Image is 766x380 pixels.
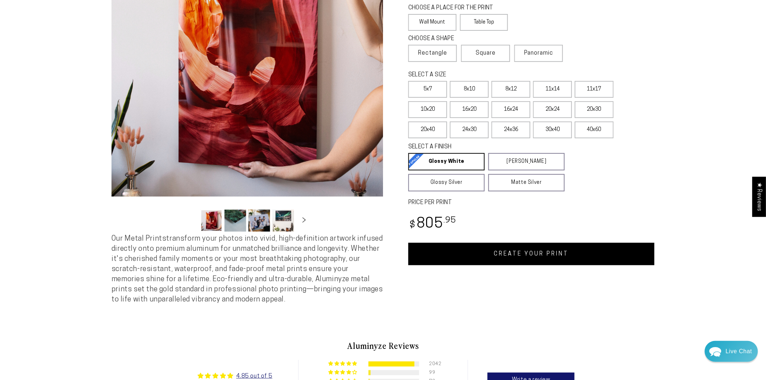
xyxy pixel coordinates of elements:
[408,35,502,43] legend: CHOOSE A SHAPE
[328,370,358,375] div: 4% (99) reviews with 4 star rating
[408,71,553,79] legend: SELECT A SIZE
[111,235,383,303] span: Our Metal Prints transform your photos into vivid, high-definition artwork infused directly onto ...
[408,101,447,118] label: 10x20
[575,122,614,138] label: 40x60
[236,373,273,379] a: 4.85 out of 5
[429,362,438,367] div: 2042
[492,122,530,138] label: 24x36
[533,122,572,138] label: 30x40
[575,101,614,118] label: 20x30
[408,217,456,231] bdi: 805
[488,153,565,170] a: [PERSON_NAME]
[408,4,501,12] legend: CHOOSE A PLACE FOR THE PRINT
[408,122,447,138] label: 20x40
[272,210,294,232] button: Load image 4 in gallery view
[524,50,553,56] span: Panoramic
[408,174,485,191] a: Glossy Silver
[408,81,447,98] label: 5x7
[575,81,614,98] label: 11x17
[492,81,530,98] label: 8x12
[533,81,572,98] label: 11x14
[409,220,416,230] span: $
[450,101,489,118] label: 16x20
[408,153,485,170] a: Glossy White
[408,199,655,207] label: PRICE PER PRINT
[752,177,766,217] div: Click to open Judge.me floating reviews tab
[533,101,572,118] label: 20x24
[450,81,489,98] label: 8x10
[172,339,594,352] h2: Aluminyze Reviews
[476,49,496,58] span: Square
[429,370,438,375] div: 99
[328,361,358,367] div: 91% (2042) reviews with 5 star rating
[224,210,246,232] button: Load image 2 in gallery view
[418,49,447,58] span: Rectangle
[450,122,489,138] label: 24x30
[408,14,456,31] label: Wall Mount
[408,143,547,151] legend: SELECT A FINISH
[460,14,508,31] label: Table Top
[492,101,530,118] label: 16x24
[408,243,655,265] a: CREATE YOUR PRINT
[488,174,565,191] a: Matte Silver
[296,212,312,228] button: Slide right
[443,216,456,225] sup: .95
[182,212,198,228] button: Slide left
[726,341,752,362] div: Contact Us Directly
[201,210,222,232] button: Load image 1 in gallery view
[705,341,758,362] div: Chat widget toggle
[248,210,270,232] button: Load image 3 in gallery view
